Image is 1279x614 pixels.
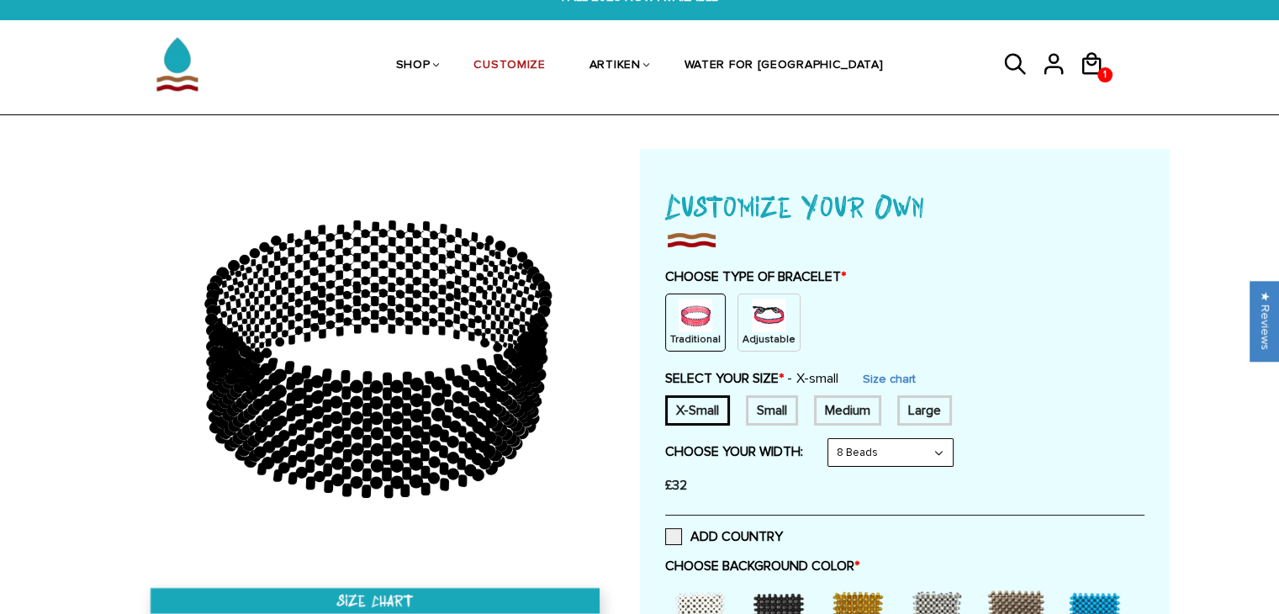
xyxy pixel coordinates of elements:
[1250,281,1279,361] div: Click to open Judge.me floating reviews tab
[665,183,1144,228] h1: Customize Your Own
[679,299,712,332] img: non-string.png
[787,370,838,387] span: X-small
[665,294,726,352] div: Non String
[665,228,717,251] img: imgboder_100x.png
[670,332,721,347] p: Traditional
[746,395,798,426] div: 7 inches
[473,23,545,109] a: CUSTOMIZE
[1079,82,1117,84] a: 1
[814,395,881,426] div: 7.5 inches
[665,477,687,494] span: £32
[665,528,783,545] label: ADD COUNTRY
[589,23,641,109] a: ARTIKEN
[665,395,730,426] div: 6 inches
[665,268,1144,285] label: CHOOSE TYPE OF BRACELET
[737,294,801,352] div: String
[665,558,1144,574] label: CHOOSE BACKGROUND COLOR
[396,23,431,109] a: SHOP
[684,23,884,109] a: WATER FOR [GEOGRAPHIC_DATA]
[1099,62,1111,87] span: 1
[863,372,916,386] a: Size chart
[752,299,785,332] img: string.PNG
[897,395,952,426] div: 8 inches
[743,332,795,347] p: Adjustable
[665,370,838,387] label: SELECT YOUR SIZE
[665,443,803,460] label: CHOOSE YOUR WIDTH:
